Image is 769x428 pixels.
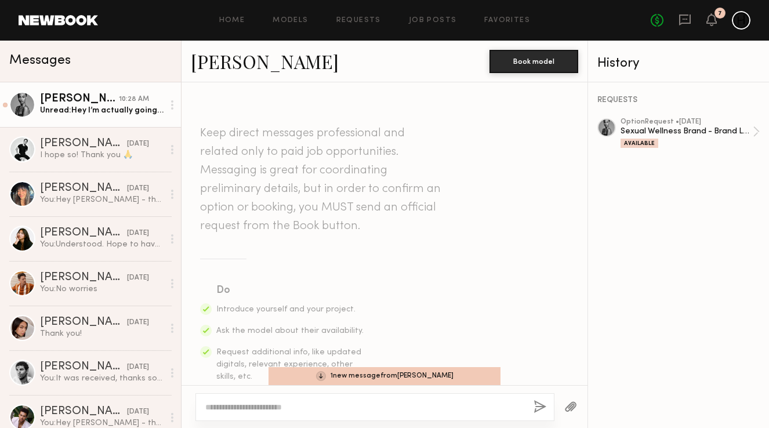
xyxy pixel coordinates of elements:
div: [PERSON_NAME] [40,227,127,239]
div: [PERSON_NAME] [40,361,127,373]
a: Requests [336,17,381,24]
header: Keep direct messages professional and related only to paid job opportunities. Messaging is great ... [200,124,444,235]
span: Introduce yourself and your project. [216,306,356,313]
div: 10:28 AM [119,94,149,105]
div: [PERSON_NAME] [40,93,119,105]
div: You: Hey [PERSON_NAME] - thank you for letting us know you're available for the shoot on the 26th... [40,194,164,205]
div: 1 new message from [PERSON_NAME] [269,367,500,385]
div: [DATE] [127,139,149,150]
a: Home [219,17,245,24]
div: [PERSON_NAME] [40,317,127,328]
span: Request additional info, like updated digitals, relevant experience, other skills, etc. [216,349,361,380]
div: You: Understood. Hope to have your interest for the next one! [40,239,164,250]
div: You: It was received, thanks so much! [40,373,164,384]
button: Book model [489,50,578,73]
div: [DATE] [127,228,149,239]
div: [DATE] [127,362,149,373]
a: Models [273,17,308,24]
div: [PERSON_NAME] [40,138,127,150]
div: 7 [718,10,722,17]
div: [DATE] [127,407,149,418]
div: Unread: Hey I’m actually going to pass on this , the rate is a bit to low for me [40,105,164,116]
div: [PERSON_NAME] [40,406,127,418]
div: REQUESTS [597,96,760,104]
div: [DATE] [127,273,149,284]
span: Ask the model about their availability. [216,327,364,335]
div: [DATE] [127,317,149,328]
div: Sexual Wellness Brand - Brand Launch Shoot [621,126,753,137]
div: Do [216,282,365,299]
a: optionRequest •[DATE]Sexual Wellness Brand - Brand Launch ShootAvailable [621,118,760,148]
a: Job Posts [409,17,457,24]
a: Favorites [484,17,530,24]
div: option Request • [DATE] [621,118,753,126]
div: History [597,57,760,70]
div: Thank you! [40,328,164,339]
a: Book model [489,56,578,66]
div: [DATE] [127,183,149,194]
div: [PERSON_NAME] [40,183,127,194]
a: [PERSON_NAME] [191,49,339,74]
span: Messages [9,54,71,67]
div: Available [621,139,658,148]
div: You: No worries [40,284,164,295]
div: I hope so! Thank you 🙏 [40,150,164,161]
div: [PERSON_NAME] [40,272,127,284]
